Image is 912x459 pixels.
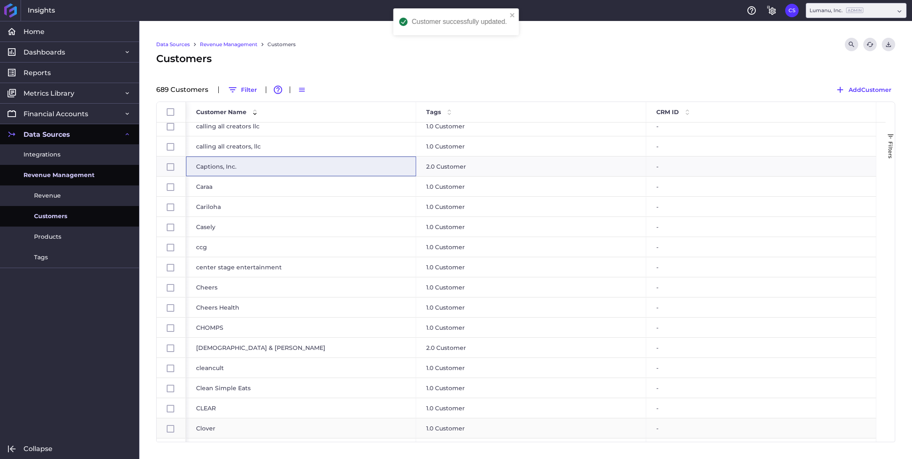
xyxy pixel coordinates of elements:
[745,4,758,17] button: Help
[157,438,186,459] div: Press SPACE to select this row.
[416,338,646,357] div: 2.0 Customer
[416,177,646,196] div: 1.0 Customer
[186,217,876,237] div: Press SPACE to select this row.
[646,237,876,257] div: -
[186,297,416,317] div: Cheers Health
[186,136,876,156] div: Press SPACE to select this row.
[24,89,74,98] span: Metrics Library
[849,85,891,94] span: Add Customer
[765,4,778,17] button: General Settings
[186,297,876,318] div: Press SPACE to select this row.
[186,358,416,378] div: cleancult
[785,4,799,17] button: User Menu
[157,418,186,438] div: Press SPACE to select this row.
[157,318,186,338] div: Press SPACE to select this row.
[157,116,186,136] div: Press SPACE to select this row.
[157,136,186,156] div: Press SPACE to select this row.
[646,358,876,378] div: -
[34,191,61,200] span: Revenue
[186,156,416,176] div: Captions, Inc.
[156,51,212,66] span: Customers
[157,177,186,197] div: Press SPACE to select this row.
[656,108,679,116] span: CRM ID
[186,156,876,177] div: Press SPACE to select this row.
[810,7,863,14] div: Lumanu, Inc.
[24,150,60,159] span: Integrations
[24,110,88,118] span: Financial Accounts
[646,156,876,176] div: -
[186,378,876,398] div: Press SPACE to select this row.
[156,41,190,48] a: Data Sources
[646,318,876,337] div: -
[157,156,186,177] div: Press SPACE to select this row.
[416,378,646,398] div: 1.0 Customer
[186,257,876,277] div: Press SPACE to select this row.
[416,358,646,378] div: 1.0 Customer
[416,217,646,237] div: 1.0 Customer
[186,438,416,458] div: Cocunat
[806,3,907,18] div: Dropdown select
[157,277,186,297] div: Press SPACE to select this row.
[416,418,646,438] div: 1.0 Customer
[646,297,876,317] div: -
[157,378,186,398] div: Press SPACE to select this row.
[646,398,876,418] div: -
[186,257,416,277] div: center stage entertainment
[157,217,186,237] div: Press SPACE to select this row.
[887,141,894,159] span: Filters
[426,108,441,116] span: Tags
[186,358,876,378] div: Press SPACE to select this row.
[157,257,186,277] div: Press SPACE to select this row.
[156,86,213,93] div: 689 Customer s
[186,177,416,196] div: Caraa
[646,438,876,458] div: -
[34,232,61,241] span: Products
[24,48,65,57] span: Dashboards
[157,338,186,358] div: Press SPACE to select this row.
[846,8,863,13] ins: Admin
[416,277,646,297] div: 1.0 Customer
[646,257,876,277] div: -
[416,136,646,156] div: 1.0 Customer
[24,171,94,180] span: Revenue Management
[186,378,416,398] div: Clean Simple Eats
[186,338,876,358] div: Press SPACE to select this row.
[412,18,507,25] div: Customer successfully updated.
[646,338,876,357] div: -
[157,398,186,418] div: Press SPACE to select this row.
[186,438,876,459] div: Press SPACE to select this row.
[186,398,876,418] div: Press SPACE to select this row.
[186,116,876,136] div: Press SPACE to select this row.
[646,277,876,297] div: -
[646,136,876,156] div: -
[186,197,876,217] div: Press SPACE to select this row.
[34,212,67,221] span: Customers
[24,27,45,36] span: Home
[186,116,416,136] div: calling all creators llc
[157,297,186,318] div: Press SPACE to select this row.
[186,418,416,438] div: Clover
[34,253,48,262] span: Tags
[646,378,876,398] div: -
[646,197,876,216] div: -
[646,418,876,438] div: -
[416,297,646,317] div: 1.0 Customer
[186,197,416,216] div: Cariloha
[416,156,646,176] div: 2.0 Customer
[186,237,416,257] div: ccg
[416,438,646,458] div: 2.0 Customer
[24,444,52,453] span: Collapse
[186,418,876,438] div: Press SPACE to select this row.
[646,177,876,196] div: -
[186,338,416,357] div: [DEMOGRAPHIC_DATA] & [PERSON_NAME]
[831,83,895,96] button: AddCustomer
[186,318,416,337] div: CHOMPS
[157,237,186,257] div: Press SPACE to select this row.
[845,38,858,51] button: Search by
[186,318,876,338] div: Press SPACE to select this row.
[200,41,257,48] a: Revenue Management
[882,38,895,51] button: User Menu
[416,116,646,136] div: 1.0 Customer
[157,358,186,378] div: Press SPACE to select this row.
[416,237,646,257] div: 1.0 Customer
